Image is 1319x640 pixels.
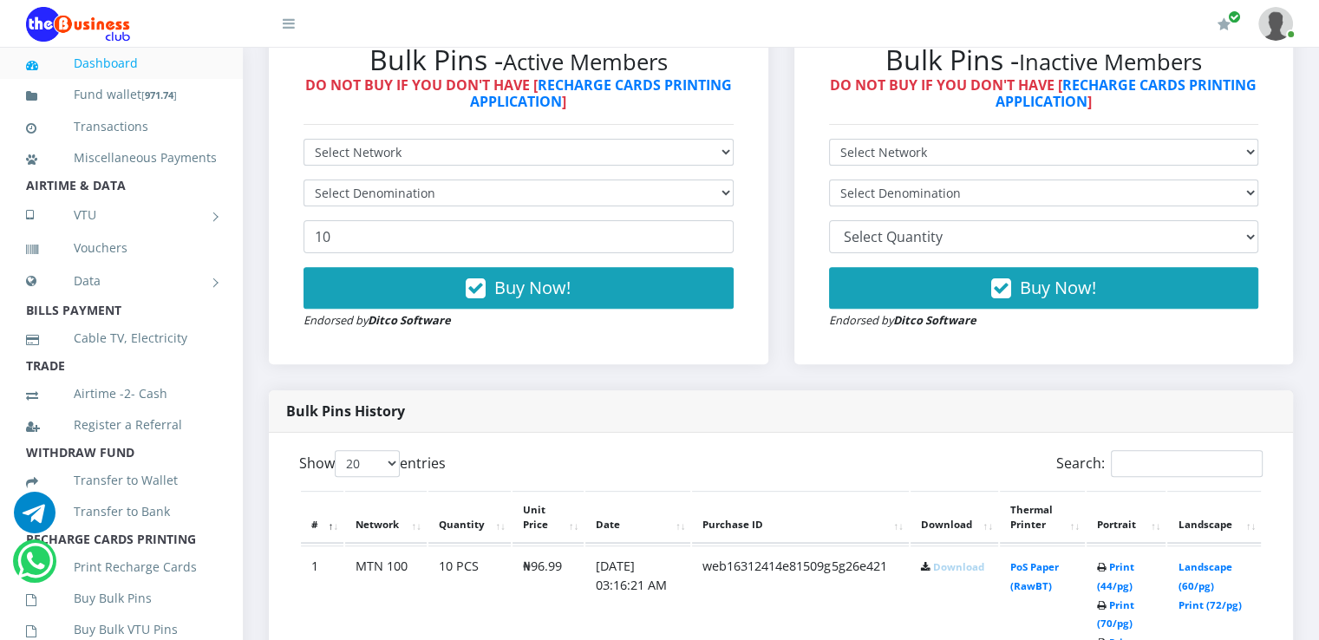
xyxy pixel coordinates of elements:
[1178,598,1241,611] a: Print (72/pg)
[368,312,451,328] strong: Ditco Software
[692,491,908,545] th: Purchase ID: activate to sort column ascending
[513,491,584,545] th: Unit Price: activate to sort column ascending
[305,75,732,111] strong: DO NOT BUY IF YOU DON'T HAVE [ ]
[26,405,217,445] a: Register a Referral
[494,276,571,299] span: Buy Now!
[304,312,451,328] small: Endorsed by
[304,267,734,309] button: Buy Now!
[145,88,173,101] b: 971.74
[1258,7,1293,41] img: User
[26,578,217,618] a: Buy Bulk Pins
[14,505,56,533] a: Chat for support
[26,547,217,587] a: Print Recharge Cards
[345,491,427,545] th: Network: activate to sort column ascending
[829,267,1259,309] button: Buy Now!
[1097,560,1134,592] a: Print (44/pg)
[304,220,734,253] input: Enter Quantity
[428,491,511,545] th: Quantity: activate to sort column ascending
[335,450,400,477] select: Showentries
[26,193,217,237] a: VTU
[17,553,53,582] a: Chat for support
[304,43,734,76] h2: Bulk Pins -
[26,43,217,83] a: Dashboard
[1178,560,1231,592] a: Landscape (60/pg)
[26,228,217,268] a: Vouchers
[933,560,984,573] a: Download
[470,75,732,111] a: RECHARGE CARDS PRINTING APPLICATION
[286,402,405,421] strong: Bulk Pins History
[1218,17,1231,31] i: Renew/Upgrade Subscription
[1010,560,1059,592] a: PoS Paper (RawBT)
[911,491,998,545] th: Download: activate to sort column ascending
[829,312,976,328] small: Endorsed by
[1087,491,1166,545] th: Portrait: activate to sort column ascending
[26,318,217,358] a: Cable TV, Electricity
[1019,47,1202,77] small: Inactive Members
[1228,10,1241,23] span: Renew/Upgrade Subscription
[1167,491,1261,545] th: Landscape: activate to sort column ascending
[301,491,343,545] th: #: activate to sort column descending
[503,47,668,77] small: Active Members
[26,259,217,303] a: Data
[1111,450,1263,477] input: Search:
[26,75,217,115] a: Fund wallet[971.74]
[26,374,217,414] a: Airtime -2- Cash
[1020,276,1096,299] span: Buy Now!
[1000,491,1085,545] th: Thermal Printer: activate to sort column ascending
[893,312,976,328] strong: Ditco Software
[26,107,217,147] a: Transactions
[26,460,217,500] a: Transfer to Wallet
[26,138,217,178] a: Miscellaneous Payments
[996,75,1257,111] a: RECHARGE CARDS PRINTING APPLICATION
[26,492,217,532] a: Transfer to Bank
[830,75,1257,111] strong: DO NOT BUY IF YOU DON'T HAVE [ ]
[141,88,177,101] small: [ ]
[585,491,690,545] th: Date: activate to sort column ascending
[299,450,446,477] label: Show entries
[829,43,1259,76] h2: Bulk Pins -
[1097,598,1134,630] a: Print (70/pg)
[26,7,130,42] img: Logo
[1056,450,1263,477] label: Search:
